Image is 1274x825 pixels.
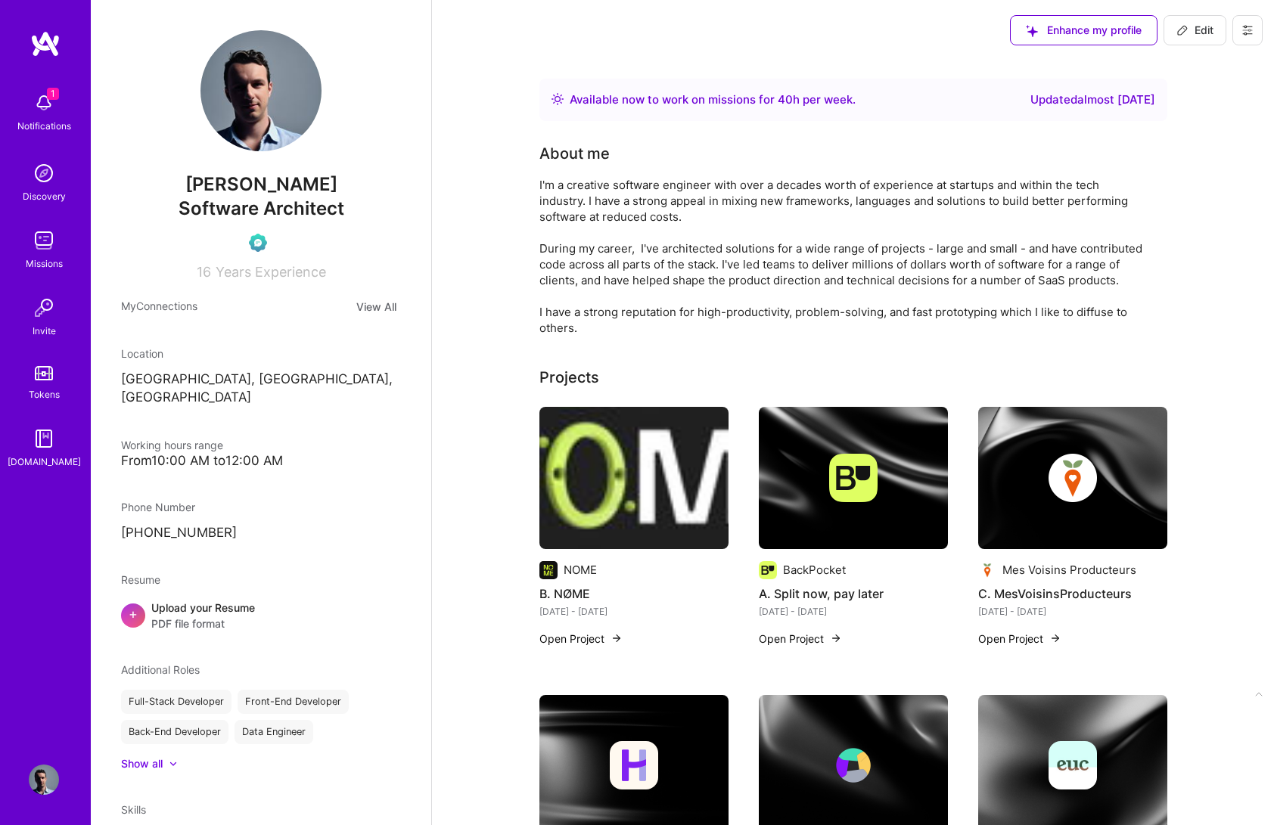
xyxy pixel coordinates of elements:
[1049,741,1097,789] img: Company logo
[564,562,597,578] div: NOME
[759,561,777,579] img: Company logo
[29,293,59,323] img: Invite
[539,561,558,579] img: Company logo
[121,573,160,586] span: Resume
[121,501,195,513] span: Phone Number
[179,197,344,219] span: Software Architect
[778,92,793,107] span: 40
[17,118,71,134] div: Notifications
[121,600,401,631] div: +Upload your ResumePDF file format
[783,562,846,578] div: BackPocket
[8,454,81,470] div: [DOMAIN_NAME]
[47,88,59,100] span: 1
[978,631,1061,647] button: Open Project
[29,158,59,188] img: discovery
[121,663,200,676] span: Additional Roles
[121,803,146,816] span: Skills
[1049,454,1097,502] img: Company logo
[759,603,948,619] div: [DATE] - [DATE]
[129,606,138,622] span: +
[1176,23,1213,38] span: Edit
[29,765,59,795] img: User Avatar
[121,173,401,196] span: [PERSON_NAME]
[121,346,401,361] div: Location
[121,756,163,771] div: Show all
[1010,15,1157,45] button: Enhance my profile
[197,264,211,280] span: 16
[610,741,658,789] img: Company logo
[29,225,59,256] img: teamwork
[1026,23,1142,38] span: Enhance my profile
[25,765,63,795] a: User Avatar
[238,690,349,714] div: Front-End Developer
[978,603,1167,619] div: [DATE] - [DATE]
[29,386,60,402] div: Tokens
[759,407,948,549] img: cover
[29,88,59,118] img: bell
[1164,15,1226,45] button: Edit
[121,371,401,407] p: [GEOGRAPHIC_DATA], [GEOGRAPHIC_DATA], [GEOGRAPHIC_DATA]
[759,631,842,647] button: Open Project
[26,256,63,271] div: Missions
[570,91,856,109] div: Available now to work on missions for h per week .
[539,407,729,549] img: B. NØME
[830,632,842,644] img: arrow-right
[759,584,948,603] h4: A. Split now, pay later
[35,366,53,380] img: tokens
[235,720,313,744] div: Data Engineer
[121,720,228,744] div: Back-End Developer
[1049,632,1061,644] img: arrow-right
[249,234,267,252] img: Evaluation Call Pending
[33,323,56,339] div: Invite
[1002,562,1136,578] div: Mes Voisins Producteurs
[151,600,255,631] div: Upload your Resume
[121,453,401,469] div: From 10:00 AM to 12:00 AM
[539,603,729,619] div: [DATE] - [DATE]
[121,439,223,451] span: Working hours range
[151,616,255,631] span: PDF file format
[978,584,1167,603] h4: C. MesVoisinsProducteurs
[200,30,322,151] img: User Avatar
[539,366,599,389] div: Projects
[539,631,623,647] button: Open Project
[978,407,1167,549] img: cover
[1026,25,1038,37] i: icon SuggestedTeams
[216,264,326,280] span: Years Experience
[539,142,610,165] div: About me
[352,298,401,315] button: View All
[121,298,197,315] span: My Connections
[30,30,61,57] img: logo
[978,561,996,579] img: Company logo
[1030,91,1155,109] div: Updated almost [DATE]
[611,632,623,644] img: arrow-right
[29,423,59,454] img: guide book
[121,524,401,542] p: [PHONE_NUMBER]
[829,454,878,502] img: Company logo
[539,584,729,603] h4: B. NØME
[829,741,878,789] img: Company logo
[539,177,1145,336] div: I'm a creative software engineer with over a decades worth of experience at startups and within t...
[552,93,564,105] img: Availability
[121,690,231,714] div: Full-Stack Developer
[23,188,66,204] div: Discovery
